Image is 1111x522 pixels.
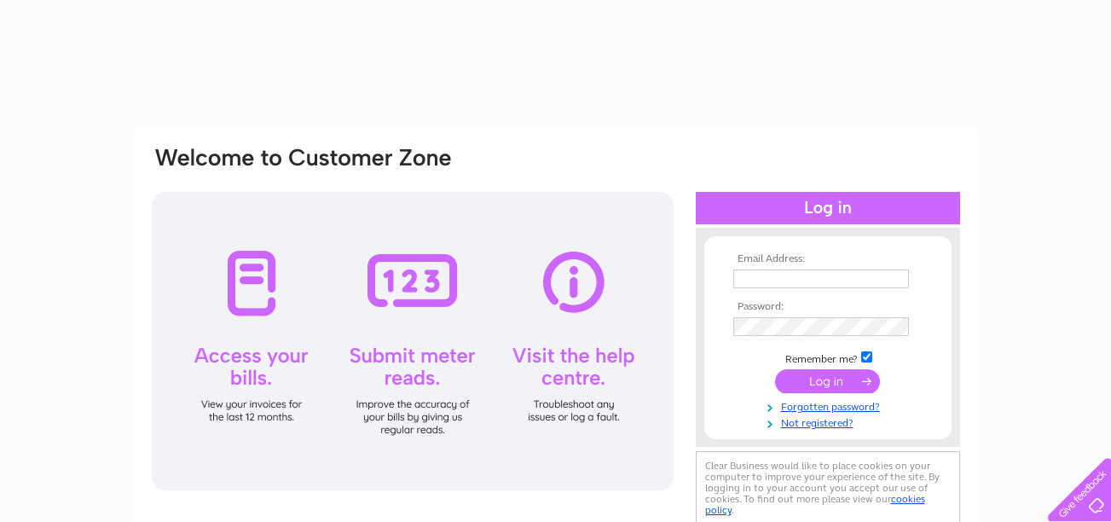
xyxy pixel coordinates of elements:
[729,301,927,313] th: Password:
[729,349,927,366] td: Remember me?
[705,493,925,516] a: cookies policy
[775,369,880,393] input: Submit
[733,397,927,414] a: Forgotten password?
[729,253,927,265] th: Email Address:
[733,414,927,430] a: Not registered?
